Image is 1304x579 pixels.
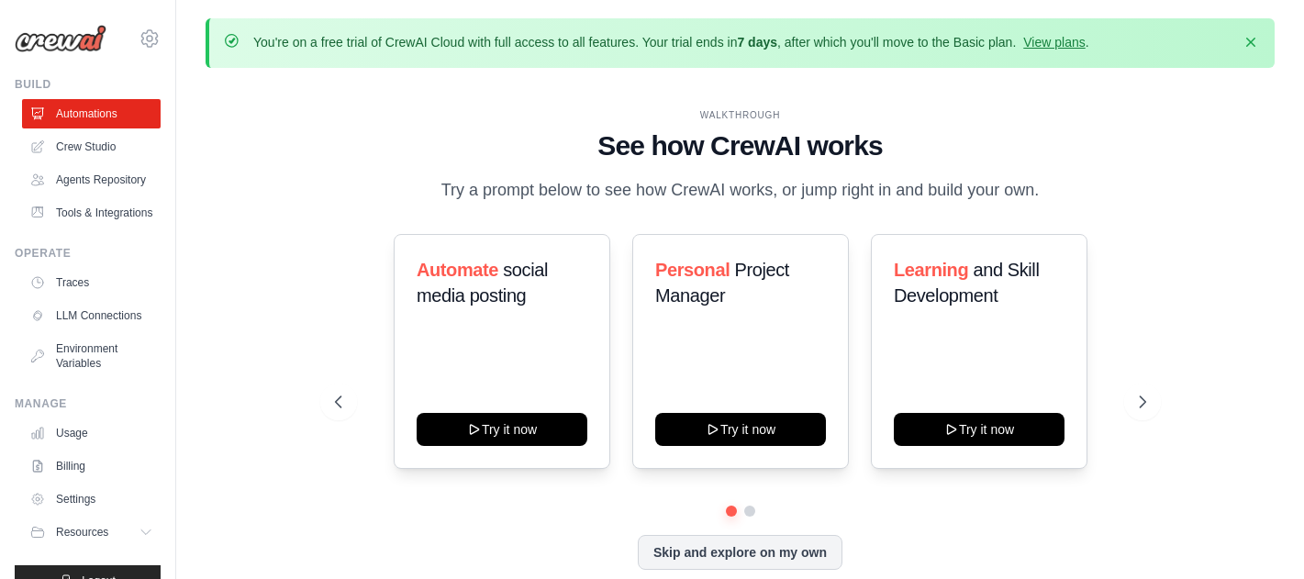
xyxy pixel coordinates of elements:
a: Settings [22,484,161,514]
div: Manage [15,396,161,411]
span: Learning [894,260,968,280]
button: Try it now [417,413,587,446]
span: Personal [655,260,730,280]
div: WALKTHROUGH [335,108,1146,122]
a: Tools & Integrations [22,198,161,228]
img: Logo [15,25,106,52]
span: and Skill Development [894,260,1039,306]
a: Agents Repository [22,165,161,195]
button: Try it now [655,413,826,446]
a: LLM Connections [22,301,161,330]
a: Usage [22,418,161,448]
button: Resources [22,518,161,547]
a: Billing [22,451,161,481]
a: Traces [22,268,161,297]
span: Resources [56,525,108,540]
a: Automations [22,99,161,128]
span: Automate [417,260,498,280]
div: Operate [15,246,161,261]
div: Build [15,77,161,92]
p: You're on a free trial of CrewAI Cloud with full access to all features. Your trial ends in , aft... [253,33,1089,51]
span: Project Manager [655,260,789,306]
button: Skip and explore on my own [638,535,842,570]
a: View plans [1023,35,1085,50]
p: Try a prompt below to see how CrewAI works, or jump right in and build your own. [432,177,1049,204]
a: Crew Studio [22,132,161,161]
span: social media posting [417,260,548,306]
a: Environment Variables [22,334,161,378]
button: Try it now [894,413,1064,446]
h1: See how CrewAI works [335,129,1146,162]
strong: 7 days [737,35,777,50]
